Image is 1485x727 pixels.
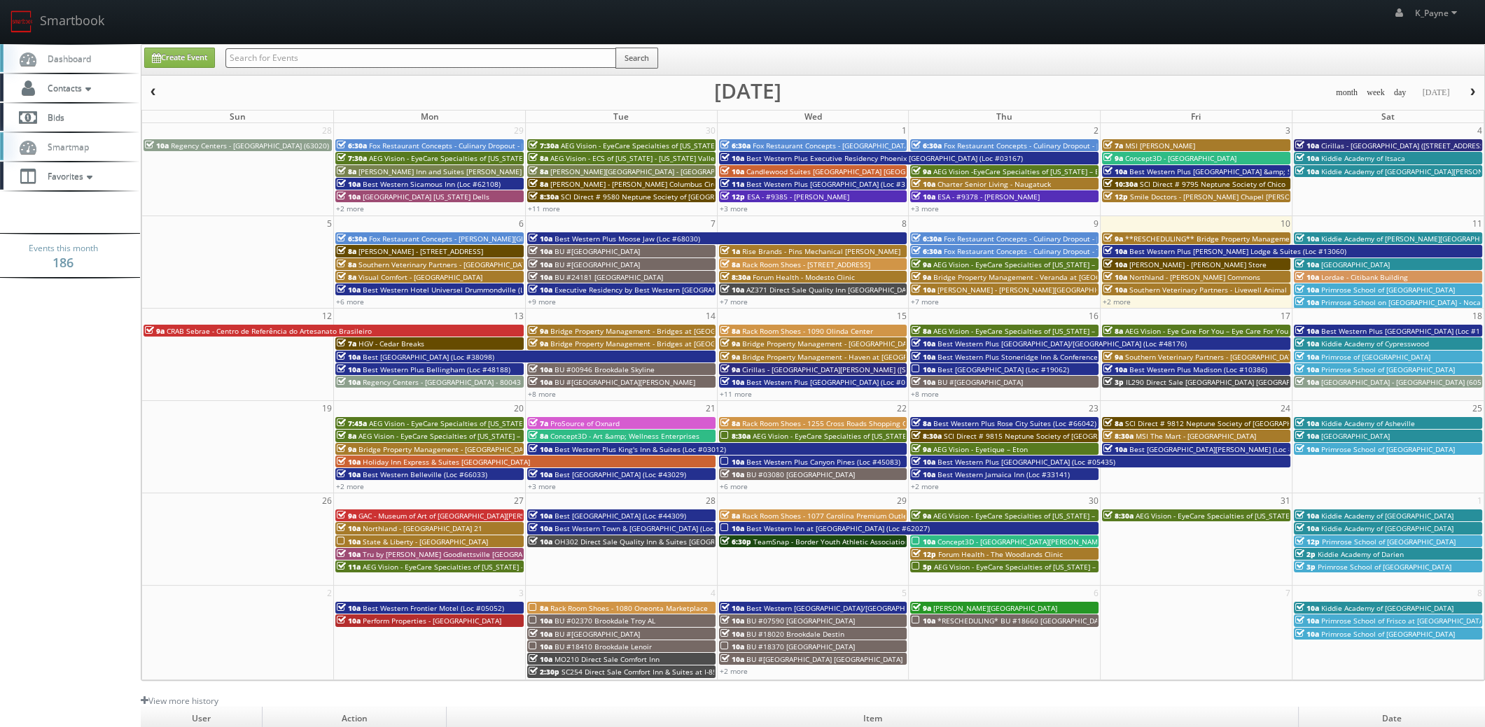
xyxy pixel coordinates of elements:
[41,111,64,123] span: Bids
[937,285,1123,295] span: [PERSON_NAME] - [PERSON_NAME][GEOGRAPHIC_DATA]
[720,523,744,533] span: 10a
[145,141,169,150] span: 10a
[1103,179,1138,189] span: 10:30a
[912,272,931,282] span: 9a
[720,297,748,306] a: +7 more
[938,549,1063,559] span: Forum Health - The Woodlands Clinic
[555,444,726,454] span: Best Western Plus King's Inn & Suites (Loc #03012)
[363,365,510,374] span: Best Western Plus Bellingham (Loc #48188)
[933,167,1166,176] span: AEG Vision -EyeCare Specialties of [US_STATE] – Eyes On Sammamish
[337,260,356,269] span: 8a
[746,377,924,387] span: Best Western Plus [GEOGRAPHIC_DATA] (Loc #05521)
[358,444,613,454] span: Bridge Property Management - [GEOGRAPHIC_DATA] at [GEOGRAPHIC_DATA]
[747,192,849,202] span: ESA - #9385 - [PERSON_NAME]
[1136,431,1256,441] span: MSI The Mart - [GEOGRAPHIC_DATA]
[742,352,950,362] span: Bridge Property Management - Haven at [GEOGRAPHIC_DATA]
[1321,153,1405,163] span: Kiddie Academy of Itsaca
[720,204,748,213] a: +3 more
[912,339,935,348] span: 10a
[1321,339,1429,348] span: Kiddie Academy of Cypresswood
[1103,272,1127,282] span: 10a
[555,246,640,256] span: BU #[GEOGRAPHIC_DATA]
[1295,562,1316,572] span: 3p
[720,153,744,163] span: 10a
[555,285,796,295] span: Executive Residency by Best Western [GEOGRAPHIC_DATA] (Loc #61103)
[1321,352,1430,362] span: Primrose of [GEOGRAPHIC_DATA]
[363,523,482,533] span: Northland - [GEOGRAPHIC_DATA] 21
[1295,153,1319,163] span: 10a
[529,246,552,256] span: 10a
[1295,352,1319,362] span: 10a
[1103,444,1127,454] span: 10a
[746,285,916,295] span: AZ371 Direct Sale Quality Inn [GEOGRAPHIC_DATA]
[1295,603,1319,613] span: 10a
[720,377,744,387] span: 10a
[529,326,548,336] span: 9a
[1129,444,1316,454] span: Best [GEOGRAPHIC_DATA][PERSON_NAME] (Loc #32091)
[561,192,757,202] span: SCI Direct # 9580 Neptune Society of [GEOGRAPHIC_DATA]
[615,48,658,69] button: Search
[1103,365,1127,374] span: 10a
[1295,537,1320,546] span: 12p
[720,272,751,282] span: 8:30a
[337,339,356,348] span: 7a
[41,82,95,94] span: Contacts
[363,549,561,559] span: Tru by [PERSON_NAME] Goodlettsville [GEOGRAPHIC_DATA]
[912,377,935,387] span: 10a
[337,167,356,176] span: 8a
[1103,297,1131,306] a: +2 more
[1362,84,1390,101] button: week
[561,141,814,150] span: AEG Vision - EyeCare Specialties of [US_STATE] – [PERSON_NAME] Eye Clinic
[1295,297,1319,307] span: 10a
[529,603,548,613] span: 8a
[912,246,942,256] span: 6:30a
[337,179,361,189] span: 10a
[337,444,356,454] span: 9a
[937,192,1040,202] span: ESA - #9378 - [PERSON_NAME]
[337,141,367,150] span: 6:30a
[550,153,774,163] span: AEG Vision - ECS of [US_STATE] - [US_STATE] Valley Family Eye Care
[937,470,1070,479] span: Best Western Jamaica Inn (Loc #33141)
[720,352,740,362] span: 9a
[363,470,487,479] span: Best Western Belleville (Loc #66033)
[937,339,1187,348] span: Best Western Plus [GEOGRAPHIC_DATA]/[GEOGRAPHIC_DATA] (Loc #48176)
[1295,339,1319,348] span: 10a
[529,377,552,387] span: 10a
[358,272,482,282] span: Visual Comfort - [GEOGRAPHIC_DATA]
[358,167,522,176] span: [PERSON_NAME] Inn and Suites [PERSON_NAME]
[337,616,361,626] span: 10a
[912,179,935,189] span: 10a
[912,326,931,336] span: 8a
[1103,418,1123,428] span: 8a
[1321,603,1453,613] span: Kiddie Academy of [GEOGRAPHIC_DATA]
[528,389,556,399] a: +8 more
[337,192,361,202] span: 10a
[937,365,1069,374] span: Best [GEOGRAPHIC_DATA] (Loc #19062)
[911,389,939,399] a: +8 more
[933,272,1148,282] span: Bridge Property Management - Veranda at [GEOGRAPHIC_DATA]
[742,260,870,269] span: Rack Room Shoes - [STREET_ADDRESS]
[933,444,1028,454] span: AEG Vision - Eyetique – Eton
[720,389,752,399] a: +11 more
[363,537,488,546] span: State & Liberty - [GEOGRAPHIC_DATA]
[529,365,552,374] span: 10a
[555,523,744,533] span: Best Western Town & [GEOGRAPHIC_DATA] (Loc #05423)
[555,365,655,374] span: BU #00946 Brookdale Skyline
[720,457,744,467] span: 10a
[555,260,640,269] span: BU #[GEOGRAPHIC_DATA]
[1125,234,1372,243] span: **RESCHEDULING** Bridge Property Management - [GEOGRAPHIC_DATA]
[337,549,361,559] span: 10a
[911,204,939,213] a: +3 more
[1295,365,1319,374] span: 10a
[911,481,939,491] a: +2 more
[363,352,494,362] span: Best [GEOGRAPHIC_DATA] (Loc #38098)
[555,537,832,546] span: OH302 Direct Sale Quality Inn & Suites [GEOGRAPHIC_DATA] - [GEOGRAPHIC_DATA]
[912,603,931,613] span: 9a
[528,481,556,491] a: +3 more
[337,470,361,479] span: 10a
[912,285,935,295] span: 10a
[720,179,744,189] span: 11a
[358,246,483,256] span: [PERSON_NAME] - [STREET_ADDRESS]
[363,285,562,295] span: Best Western Hotel Universel Drummondville (Loc #67019)
[912,431,942,441] span: 8:30a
